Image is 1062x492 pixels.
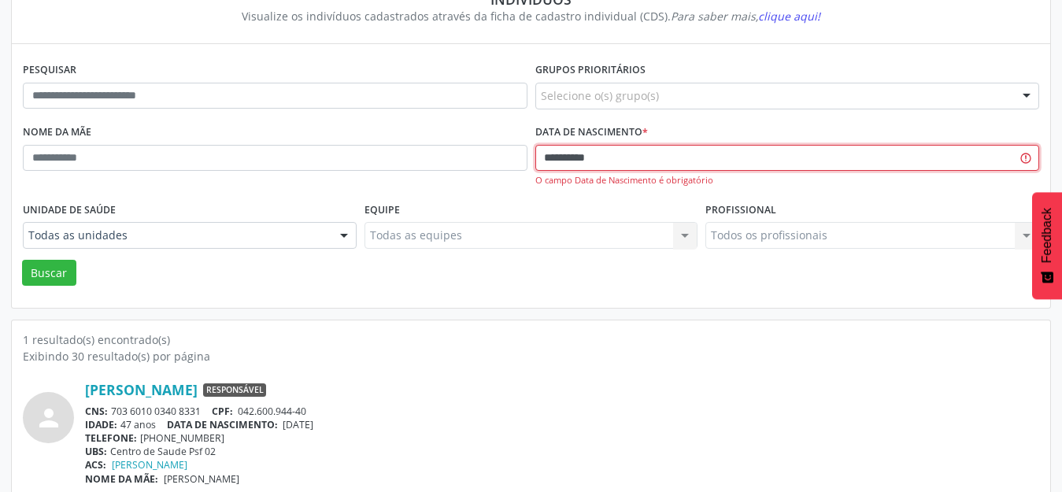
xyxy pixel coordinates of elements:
[1032,192,1062,299] button: Feedback - Mostrar pesquisa
[238,405,306,418] span: 042.600.944-40
[85,418,117,431] span: IDADE:
[23,348,1039,364] div: Exibindo 30 resultado(s) por página
[85,405,108,418] span: CNS:
[541,87,659,104] span: Selecione o(s) grupo(s)
[167,418,278,431] span: DATA DE NASCIMENTO:
[85,458,106,472] span: ACS:
[28,228,324,243] span: Todas as unidades
[535,120,648,145] label: Data de nascimento
[85,405,1039,418] div: 703 6010 0340 8331
[85,431,1039,445] div: [PHONE_NUMBER]
[758,9,820,24] span: clique aqui!
[85,445,107,458] span: UBS:
[535,58,646,83] label: Grupos prioritários
[85,431,137,445] span: TELEFONE:
[23,58,76,83] label: Pesquisar
[23,120,91,145] label: Nome da mãe
[212,405,233,418] span: CPF:
[22,260,76,287] button: Buscar
[85,381,198,398] a: [PERSON_NAME]
[671,9,820,24] i: Para saber mais,
[283,418,313,431] span: [DATE]
[1040,208,1054,263] span: Feedback
[85,445,1039,458] div: Centro de Saude Psf 02
[23,198,116,222] label: Unidade de saúde
[203,383,266,398] span: Responsável
[35,404,63,432] i: person
[34,8,1028,24] div: Visualize os indivíduos cadastrados através da ficha de cadastro individual (CDS).
[535,174,1040,187] div: O campo Data de Nascimento é obrigatório
[364,198,400,222] label: Equipe
[705,198,776,222] label: Profissional
[112,458,187,472] a: [PERSON_NAME]
[23,331,1039,348] div: 1 resultado(s) encontrado(s)
[85,472,158,486] span: NOME DA MÃE:
[85,418,1039,431] div: 47 anos
[164,472,239,486] span: [PERSON_NAME]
